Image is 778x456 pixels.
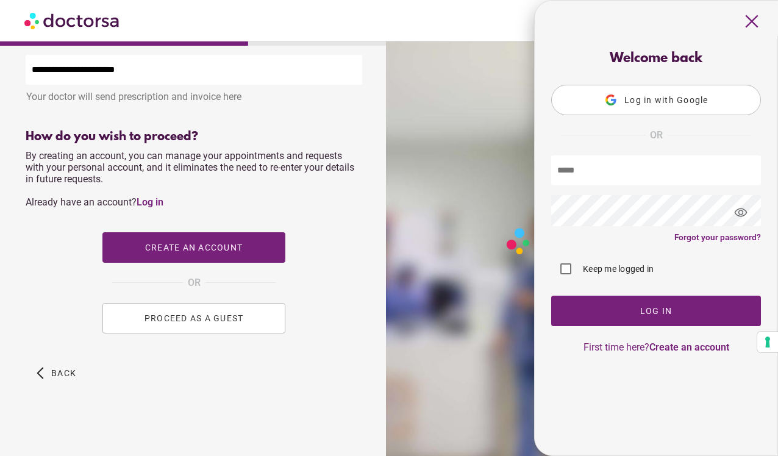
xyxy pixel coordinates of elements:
button: Create an account [102,232,285,263]
span: By creating an account, you can manage your appointments and requests with your personal account,... [26,150,354,208]
span: Log In [640,306,673,316]
a: Forgot your password? [674,232,761,242]
button: Log in with Google [551,85,761,115]
a: Create an account [649,341,729,353]
span: OR [650,127,663,143]
span: visibility [724,196,757,229]
img: Logo-Doctorsa-trans-White-partial-flat.png [502,224,658,258]
span: OR [188,275,201,291]
span: Create an account [145,243,243,252]
button: PROCEED AS A GUEST [102,303,285,333]
div: Welcome back [551,51,761,66]
div: How do you wish to proceed? [26,130,362,144]
img: Doctorsa.com [24,7,121,34]
button: arrow_back_ios Back [32,358,81,388]
button: Log In [551,296,761,326]
span: Back [51,368,76,378]
p: First time here? [551,341,761,353]
span: Log in with Google [624,95,708,105]
span: PROCEED AS A GUEST [145,313,244,323]
span: close [740,10,763,33]
a: Log in [137,196,163,208]
button: Your consent preferences for tracking technologies [757,332,778,352]
label: Keep me logged in [580,263,654,275]
div: Your doctor will send prescription and invoice here [26,85,362,102]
